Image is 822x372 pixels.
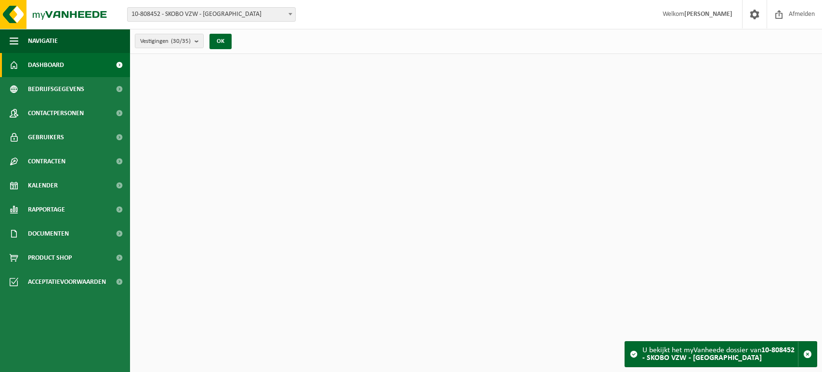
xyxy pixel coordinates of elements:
[128,8,295,21] span: 10-808452 - SKOBO VZW - BRUGGE
[684,11,732,18] strong: [PERSON_NAME]
[642,342,798,367] div: U bekijkt het myVanheede dossier van
[28,173,58,198] span: Kalender
[28,77,84,101] span: Bedrijfsgegevens
[28,222,69,246] span: Documenten
[135,34,204,48] button: Vestigingen(30/35)
[209,34,232,49] button: OK
[171,38,191,44] count: (30/35)
[28,198,65,222] span: Rapportage
[642,346,795,362] strong: 10-808452 - SKOBO VZW - [GEOGRAPHIC_DATA]
[28,29,58,53] span: Navigatie
[28,149,65,173] span: Contracten
[28,125,64,149] span: Gebruikers
[28,53,64,77] span: Dashboard
[140,34,191,49] span: Vestigingen
[127,7,296,22] span: 10-808452 - SKOBO VZW - BRUGGE
[28,270,106,294] span: Acceptatievoorwaarden
[28,101,84,125] span: Contactpersonen
[28,246,72,270] span: Product Shop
